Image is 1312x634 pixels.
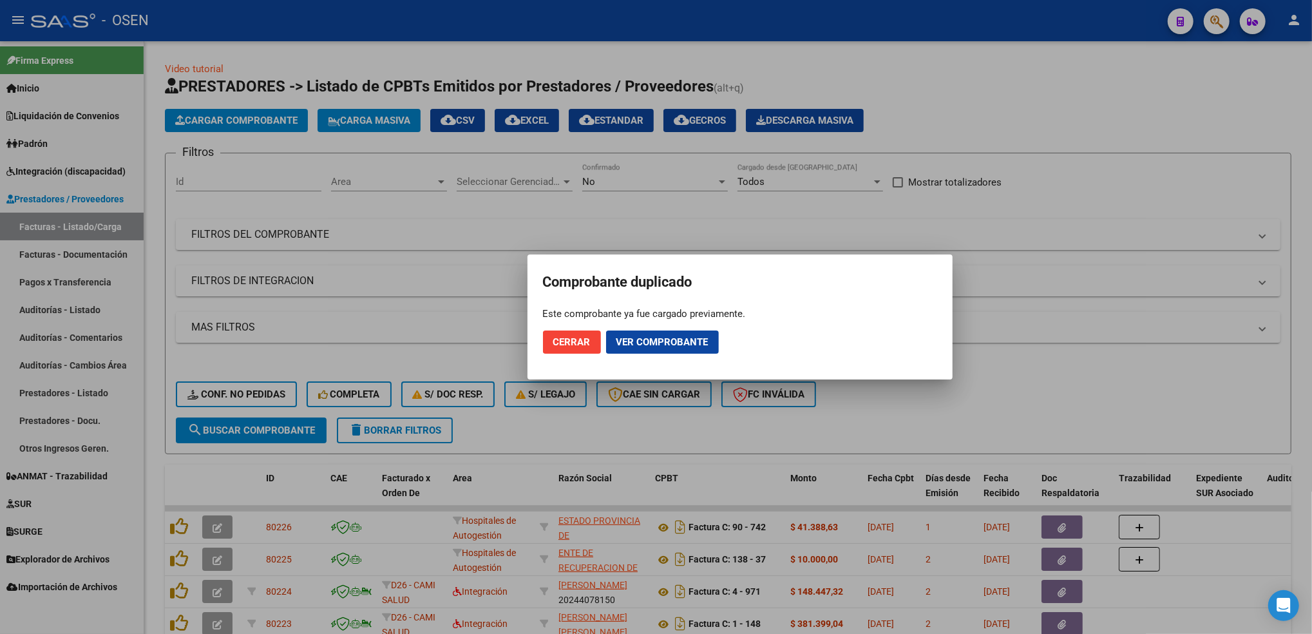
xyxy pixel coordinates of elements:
[543,270,937,294] h2: Comprobante duplicado
[606,331,719,354] button: Ver comprobante
[1268,590,1299,621] div: Open Intercom Messenger
[553,336,591,348] span: Cerrar
[543,307,937,320] div: Este comprobante ya fue cargado previamente.
[543,331,601,354] button: Cerrar
[616,336,708,348] span: Ver comprobante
